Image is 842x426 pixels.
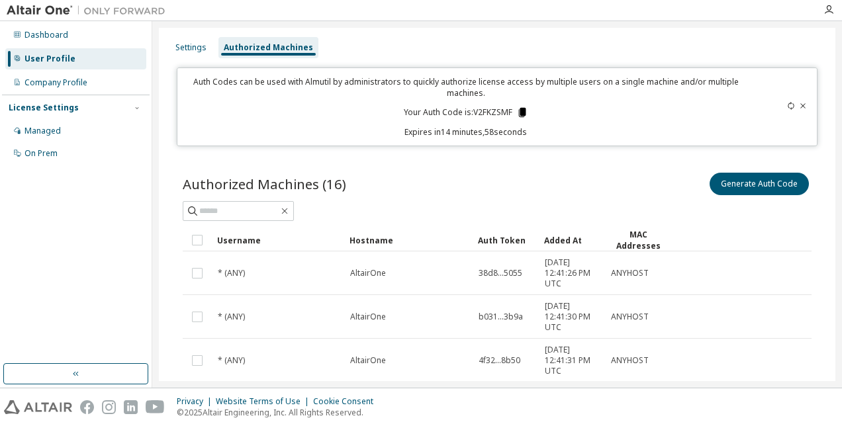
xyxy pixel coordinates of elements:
[610,229,666,251] div: MAC Addresses
[183,175,346,193] span: Authorized Machines (16)
[24,77,87,88] div: Company Profile
[216,396,313,407] div: Website Terms of Use
[404,106,528,118] p: Your Auth Code is: V2FKZSMF
[350,355,386,366] span: AltairOne
[24,126,61,136] div: Managed
[146,400,165,414] img: youtube.svg
[124,400,138,414] img: linkedin.svg
[224,42,313,53] div: Authorized Machines
[710,173,809,195] button: Generate Auth Code
[350,312,386,322] span: AltairOne
[177,396,216,407] div: Privacy
[218,268,245,278] span: * (ANY)
[611,355,649,366] span: ANYHOST
[350,230,467,251] div: Hostname
[102,400,116,414] img: instagram.svg
[479,268,522,278] span: 38d8...5055
[185,126,747,138] p: Expires in 14 minutes, 58 seconds
[4,400,72,414] img: altair_logo.svg
[177,407,381,418] p: © 2025 Altair Engineering, Inc. All Rights Reserved.
[24,148,58,159] div: On Prem
[350,268,386,278] span: AltairOne
[185,76,747,99] p: Auth Codes can be used with Almutil by administrators to quickly authorize license access by mult...
[175,42,207,53] div: Settings
[218,312,245,322] span: * (ANY)
[545,301,599,333] span: [DATE] 12:41:30 PM UTC
[478,230,534,251] div: Auth Token
[545,345,599,376] span: [DATE] 12:41:31 PM UTC
[611,312,649,322] span: ANYHOST
[218,355,245,366] span: * (ANY)
[80,400,94,414] img: facebook.svg
[24,30,68,40] div: Dashboard
[544,230,600,251] div: Added At
[7,4,172,17] img: Altair One
[479,355,520,366] span: 4f32...8b50
[24,54,75,64] div: User Profile
[545,257,599,289] span: [DATE] 12:41:26 PM UTC
[217,230,339,251] div: Username
[479,312,523,322] span: b031...3b9a
[9,103,79,113] div: License Settings
[611,268,649,278] span: ANYHOST
[313,396,381,407] div: Cookie Consent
